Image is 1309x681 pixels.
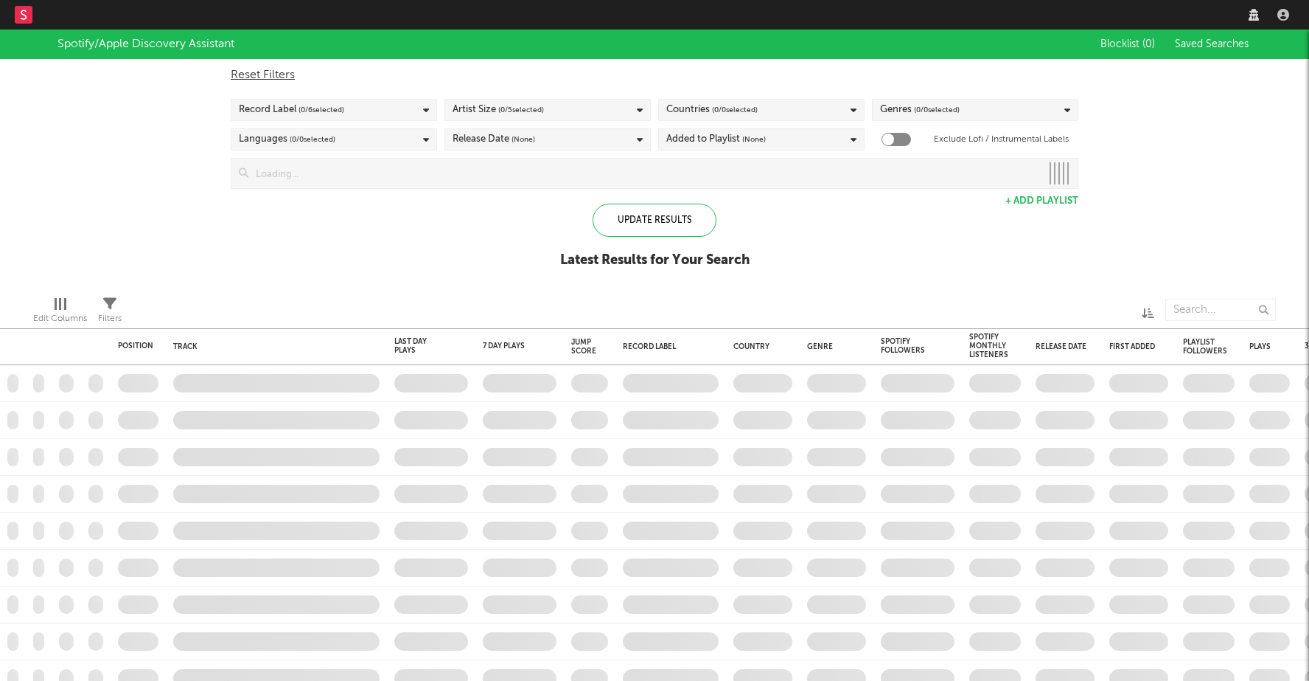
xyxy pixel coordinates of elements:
[394,337,446,355] div: Last Day Plays
[914,101,960,119] span: ( 0 / 0 selected)
[1249,342,1271,351] div: Plays
[239,101,344,119] div: Record Label
[1100,39,1155,49] span: Blocklist
[98,291,122,334] div: Filters
[881,337,932,355] div: Spotify Followers
[733,342,785,351] div: Country
[593,204,716,237] div: Update Results
[290,131,335,148] span: ( 0 / 0 selected)
[173,342,372,351] div: Track
[98,310,122,328] div: Filters
[807,342,859,351] div: Genre
[1109,342,1161,351] div: First Added
[1005,196,1078,206] button: + Add Playlist
[1170,38,1252,50] button: Saved Searches
[742,131,766,148] span: (None)
[571,338,596,356] div: Jump Score
[498,101,544,119] span: ( 0 / 5 selected)
[118,342,153,350] div: Position
[299,101,344,119] span: ( 0 / 6 selected)
[1142,39,1155,49] span: ( 0 )
[512,131,535,148] span: (None)
[33,291,87,334] div: Edit Columns
[666,131,766,148] div: Added to Playlist
[934,131,1069,148] label: Exclude Lofi / Instrumental Labels
[1183,338,1227,356] div: Playlist Followers
[483,342,534,350] div: 7 Day Plays
[248,159,1041,188] input: Loading...
[623,342,711,351] div: Record Label
[880,101,960,119] div: Genres
[453,131,535,148] div: Release Date
[560,252,750,269] div: Latest Results for Your Search
[1036,342,1087,351] div: Release Date
[666,101,758,119] div: Countries
[969,333,1008,359] div: Spotify Monthly Listeners
[712,101,758,119] span: ( 0 / 0 selected)
[239,131,335,148] div: Languages
[57,35,234,53] div: Spotify/Apple Discovery Assistant
[1175,39,1252,49] span: Saved Searches
[453,101,544,119] div: Artist Size
[33,310,87,328] div: Edit Columns
[231,66,1078,84] div: Reset Filters
[1165,299,1276,321] input: Search...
